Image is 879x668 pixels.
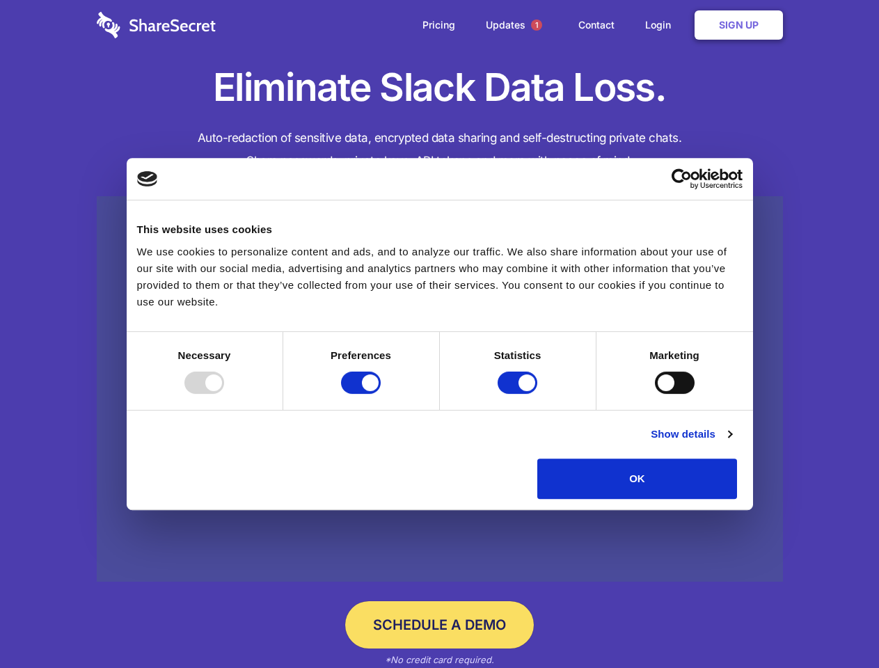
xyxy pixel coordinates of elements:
a: Sign Up [695,10,783,40]
strong: Necessary [178,349,231,361]
a: Contact [564,3,628,47]
a: Login [631,3,692,47]
h1: Eliminate Slack Data Loss. [97,63,783,113]
a: Pricing [409,3,469,47]
a: Usercentrics Cookiebot - opens in a new window [621,168,743,189]
strong: Marketing [649,349,699,361]
em: *No credit card required. [385,654,494,665]
div: We use cookies to personalize content and ads, and to analyze our traffic. We also share informat... [137,244,743,310]
a: Show details [651,426,731,443]
strong: Preferences [331,349,391,361]
img: logo-wordmark-white-trans-d4663122ce5f474addd5e946df7df03e33cb6a1c49d2221995e7729f52c070b2.svg [97,12,216,38]
strong: Statistics [494,349,541,361]
a: Wistia video thumbnail [97,196,783,582]
img: logo [137,171,158,186]
button: OK [537,459,737,499]
div: This website uses cookies [137,221,743,238]
h4: Auto-redaction of sensitive data, encrypted data sharing and self-destructing private chats. Shar... [97,127,783,173]
span: 1 [531,19,542,31]
a: Schedule a Demo [345,601,534,649]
